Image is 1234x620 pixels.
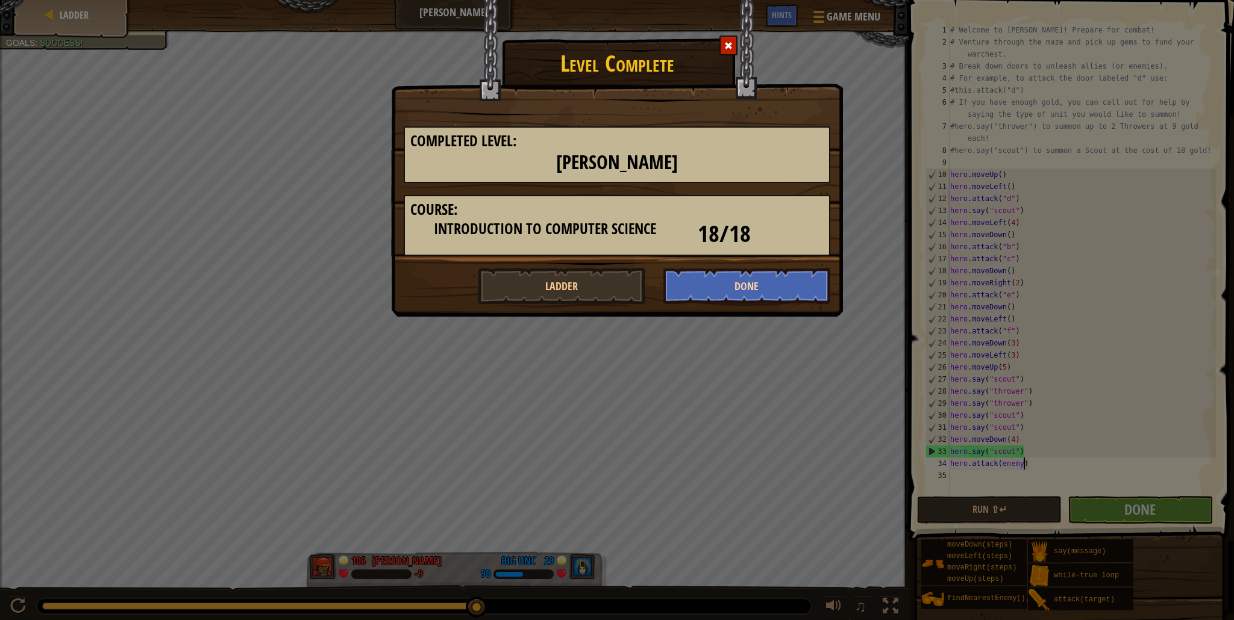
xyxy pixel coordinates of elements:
button: Ladder [478,268,645,304]
button: Done [663,268,831,304]
h3: Course: [410,202,824,218]
h2: [PERSON_NAME] [410,152,824,173]
h3: Introduction to Computer Science [410,221,680,237]
h3: Completed Level: [410,133,824,149]
h1: Level Complete [392,45,842,76]
span: 18/18 [698,217,751,249]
